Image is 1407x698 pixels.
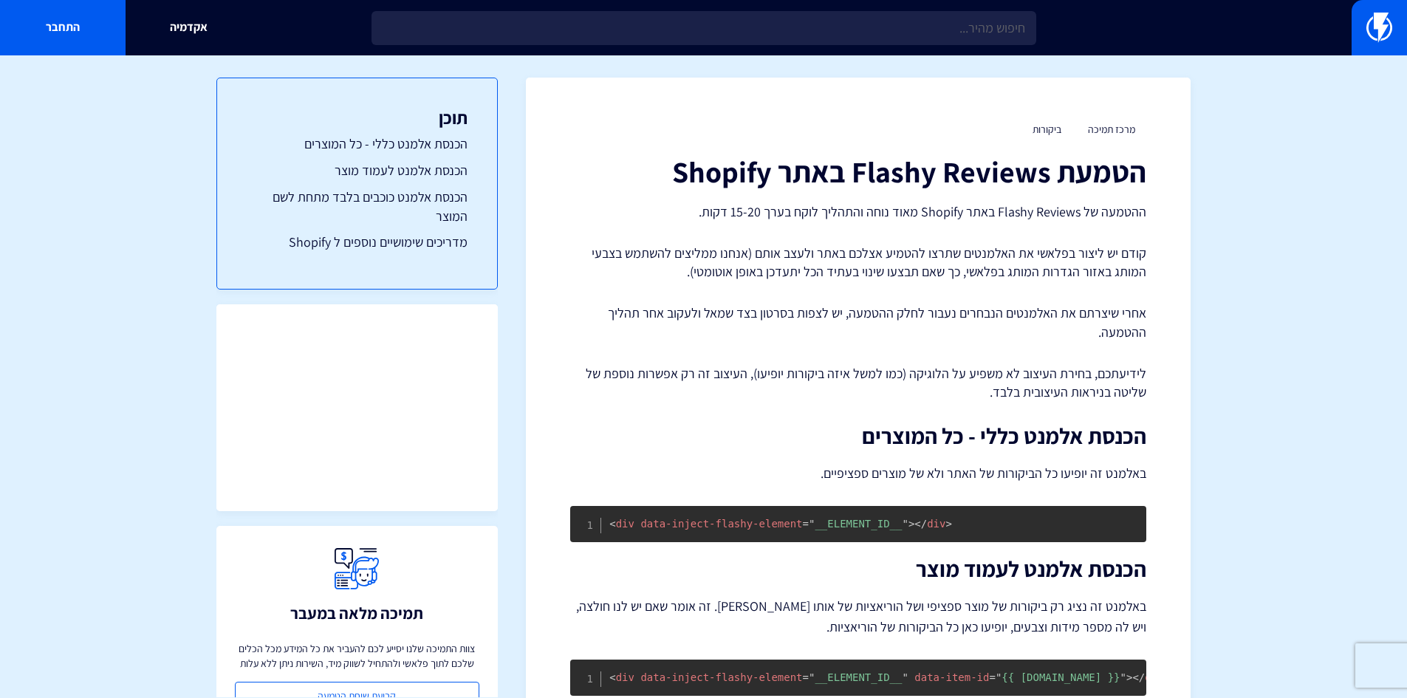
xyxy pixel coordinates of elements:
[570,202,1146,222] p: ההטמעה של Flashy Reviews באתר Shopify מאוד נוחה והתהליך לוקח בערך 15-20 דקות.
[570,155,1146,188] h1: הטמעת Flashy Reviews באתר Shopify
[570,244,1146,281] p: קודם יש ליצור בפלאשי את האלמנטים שתרצו להטמיע אצלכם באתר ולעצב אותם (אנחנו ממליצים להשתמש בצבעי ה...
[902,671,908,683] span: "
[803,518,809,530] span: =
[247,188,468,225] a: הכנסת אלמנט כוכבים בלבד מתחת לשם המוצר
[1088,123,1135,136] a: מרכז תמיכה
[996,671,1002,683] span: "
[609,671,615,683] span: <
[640,518,802,530] span: data-inject-flashy-element
[570,424,1146,448] h2: הכנסת אלמנט כללי - כל המוצרים
[1120,671,1126,683] span: "
[570,463,1146,484] p: באלמנט זה יופיעו כל הביקורות של האתר ולא של מוצרים ספציפיים.
[235,641,479,671] p: צוות התמיכה שלנו יסייע לכם להעביר את כל המידע מכל הכלים שלכם לתוך פלאשי ולהתחיל לשווק מיד, השירות...
[247,161,468,180] a: הכנסת אלמנט לעמוד מוצר
[1033,123,1061,136] a: ביקורות
[570,557,1146,581] h2: הכנסת אלמנט לעמוד מוצר
[640,671,802,683] span: data-inject-flashy-element
[914,518,927,530] span: </
[247,134,468,154] a: הכנסת אלמנט כללי - כל המוצרים
[609,518,615,530] span: <
[902,518,908,530] span: "
[809,671,815,683] span: "
[1132,671,1163,683] span: div
[803,671,809,683] span: =
[989,671,1126,683] span: {{ [DOMAIN_NAME] }}
[803,518,908,530] span: __ELEMENT_ID__
[809,518,815,530] span: "
[609,671,634,683] span: div
[570,304,1146,341] p: אחרי שיצרתם את האלמנטים הנבחרים נעבור לחלק ההטמעה, יש לצפות בסרטון בצד שמאל ולעקוב אחר תהליך ההטמעה.
[247,233,468,252] a: מדריכים שימושיים נוספים ל Shopify
[914,518,945,530] span: div
[1132,671,1145,683] span: </
[945,518,951,530] span: >
[570,364,1146,402] p: לידיעתכם, בחירת העיצוב לא משפיע על הלוגיקה (כמו למשל איזה ביקורות יופיעו), העיצוב זה רק אפשרות נו...
[908,518,914,530] span: >
[914,671,989,683] span: data-item-id
[290,604,423,622] h3: תמיכה מלאה במעבר
[247,108,468,127] h3: תוכן
[803,671,908,683] span: __ELEMENT_ID__
[609,518,634,530] span: div
[989,671,995,683] span: =
[372,11,1036,45] input: חיפוש מהיר...
[570,596,1146,637] p: באלמנט זה נציג רק ביקורות של מוצר ספציפי ושל הוריאציות של אותו [PERSON_NAME]. זה אומר שאם יש לנו ...
[1126,671,1132,683] span: >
